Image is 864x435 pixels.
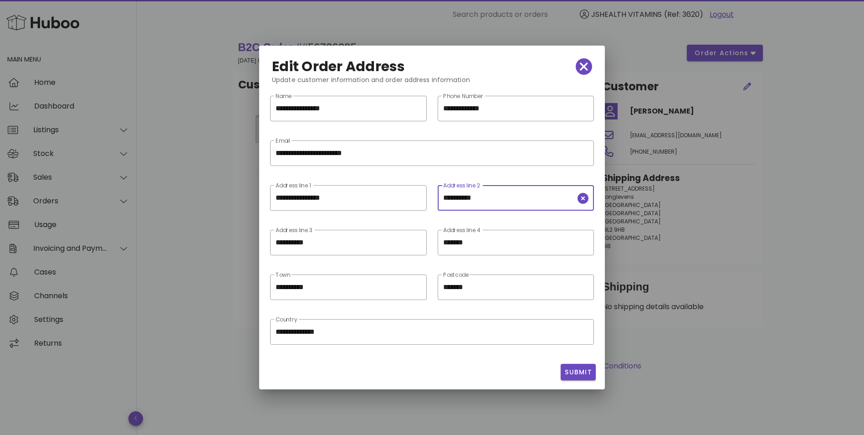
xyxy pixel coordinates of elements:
[578,193,588,204] button: clear icon
[272,59,405,74] h2: Edit Order Address
[564,368,592,377] span: Submit
[276,182,311,189] label: Address line 1
[443,272,469,279] label: Postcode
[561,364,596,380] button: Submit
[276,272,290,279] label: Town
[443,182,480,189] label: Address line 2
[276,227,312,234] label: Address line 3
[265,75,599,92] div: Update customer information and order address information
[443,93,484,100] label: Phone Number
[276,316,297,323] label: Country
[276,93,291,100] label: Name
[443,227,481,234] label: Address line 4
[276,138,290,145] label: Email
